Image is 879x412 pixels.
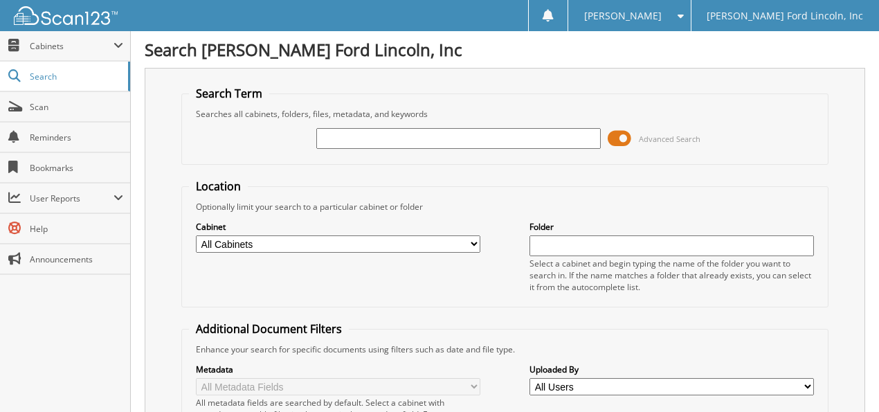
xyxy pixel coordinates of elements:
span: Help [30,223,123,235]
label: Uploaded By [529,364,814,375]
div: Searches all cabinets, folders, files, metadata, and keywords [189,108,821,120]
span: [PERSON_NAME] Ford Lincoln, Inc [707,12,863,20]
img: scan123-logo-white.svg [14,6,118,25]
span: Reminders [30,132,123,143]
div: Optionally limit your search to a particular cabinet or folder [189,201,821,213]
legend: Additional Document Filters [189,321,349,337]
label: Folder [529,221,814,233]
h1: Search [PERSON_NAME] Ford Lincoln, Inc [145,38,865,61]
div: Select a cabinet and begin typing the name of the folder you want to search in. If the name match... [529,258,814,293]
label: Cabinet [196,221,480,233]
legend: Search Term [189,86,269,101]
span: Announcements [30,253,123,265]
span: User Reports [30,192,114,204]
legend: Location [189,179,248,194]
span: Search [30,71,121,82]
span: Cabinets [30,40,114,52]
div: Enhance your search for specific documents using filters such as date and file type. [189,343,821,355]
span: [PERSON_NAME] [584,12,662,20]
span: Advanced Search [639,134,700,144]
span: Scan [30,101,123,113]
label: Metadata [196,364,480,375]
span: Bookmarks [30,162,123,174]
